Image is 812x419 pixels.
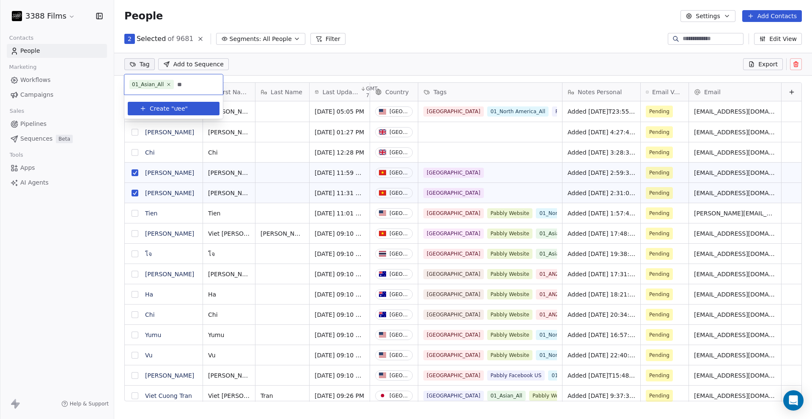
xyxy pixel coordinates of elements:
[174,104,185,113] span: ưee
[185,104,188,113] span: "
[150,104,174,113] span: Create "
[133,102,214,115] button: Create "ưee"
[132,81,164,88] div: 01_Asian_All
[128,98,219,115] div: Suggestions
